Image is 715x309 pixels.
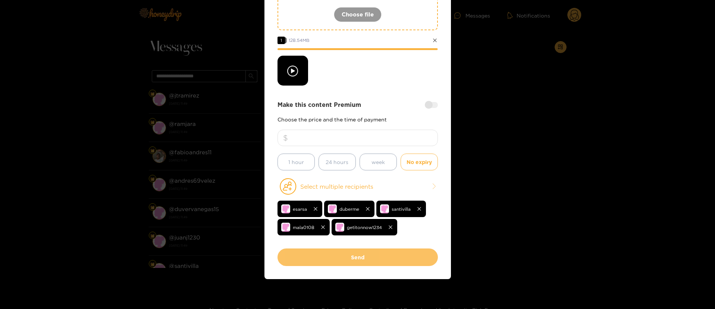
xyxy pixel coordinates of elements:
[277,37,285,44] span: 1
[360,154,397,170] button: week
[328,204,337,213] img: no-avatar.png
[277,101,361,109] strong: Make this content Premium
[281,204,290,213] img: no-avatar.png
[277,117,438,122] p: Choose the price and the time of payment
[289,38,310,43] span: 128.54 MB
[407,158,432,166] span: No expiry
[335,223,344,232] img: no-avatar.png
[319,154,356,170] button: 24 hours
[277,248,438,266] button: Send
[277,154,315,170] button: 1 hour
[293,223,314,232] span: mala0108
[371,158,385,166] span: week
[281,223,290,232] img: no-avatar.png
[339,205,359,213] span: duberme
[288,158,304,166] span: 1 hour
[392,205,411,213] span: santivilla
[334,7,382,22] button: Choose file
[293,205,307,213] span: esarsa
[401,154,438,170] button: No expiry
[277,178,438,195] button: Select multiple recipients
[326,158,348,166] span: 24 hours
[347,223,382,232] span: getitonnow1234
[380,204,389,213] img: no-avatar.png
